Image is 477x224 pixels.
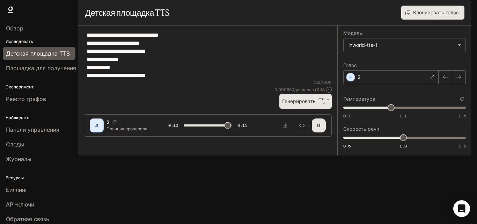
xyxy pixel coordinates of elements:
[95,123,98,127] font: Д
[237,122,247,128] font: 0:11
[314,80,320,85] font: 132
[322,80,332,85] font: 1000
[320,80,322,85] font: /
[458,143,466,149] font: 1.5
[343,126,379,132] font: Скорость речи
[278,118,292,132] button: Скачать аудио
[343,113,351,119] font: 0,7
[107,126,151,179] font: Полиция проверила дом — всё чисто. Пока один из следователей не заметил на стене розетку, которая...
[343,96,375,102] font: Температура
[85,7,169,18] font: Детская площадка TTS
[110,120,119,124] button: Копировать голосовой идентификатор
[399,113,407,119] font: 1.1
[279,94,332,108] button: ГенерироватьCTRL +⏎
[323,102,325,105] font: ⏎
[453,200,470,217] div: Открытый Интерком Мессенджер
[458,95,466,103] button: Сбросить к настройкам по умолчанию
[343,143,351,149] font: 0,5
[168,122,178,128] font: 0:10
[399,143,407,149] font: 1.0
[295,118,309,132] button: Осмотреть
[401,6,464,20] button: Клонировать голос
[318,97,329,101] font: CTRL +
[343,30,362,36] font: Модель
[358,74,361,80] font: 2
[348,42,377,48] font: inworld-tts-1
[413,9,459,15] font: Клонировать голос
[344,38,465,52] div: inworld-tts-1
[458,113,466,119] font: 1.5
[282,98,316,104] font: Генерировать
[107,119,110,125] font: 2
[343,62,357,68] font: Голос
